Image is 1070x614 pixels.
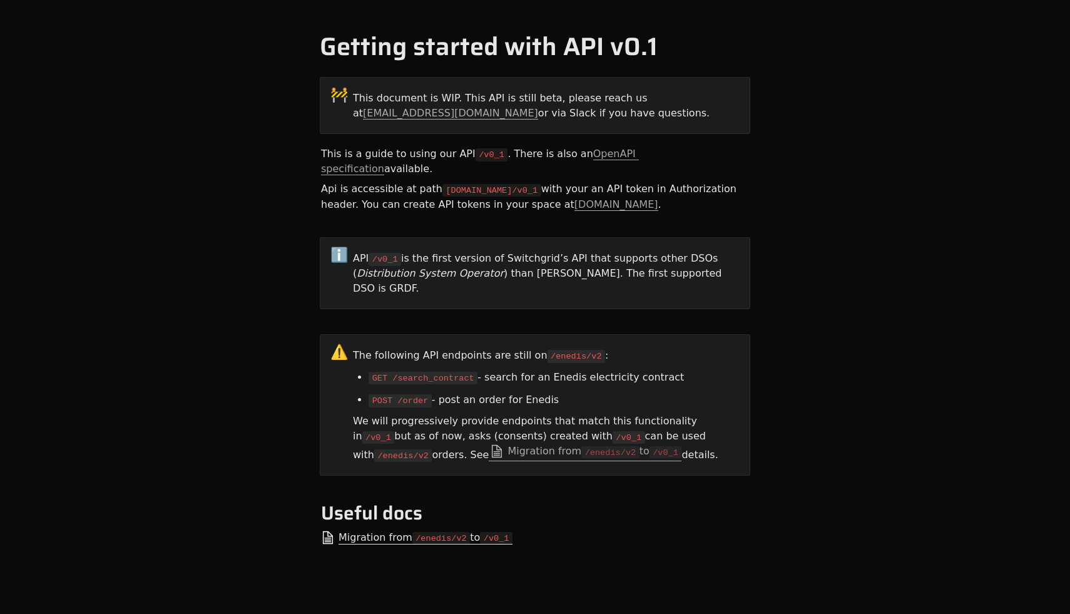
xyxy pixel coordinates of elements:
div: API is the first version of Switchgrid’s API that supports other DSOs ( ) than [PERSON_NAME]. The... [352,249,740,298]
a: [DOMAIN_NAME] [574,198,658,211]
code: /enedis/v2 [412,532,470,545]
code: /v0_1 [369,253,401,265]
code: /enedis/v2 [374,449,432,462]
span: ⚠️ [330,344,349,361]
code: /v0_1 [480,532,512,545]
span: Migration from to [507,445,681,458]
code: GET /search_contract [369,372,477,384]
div: Api is accessible at path with your an API token in Authorization header. You can create API toke... [320,180,750,213]
span: ℹ️ [330,247,349,264]
a: OpenAPI specification [321,148,639,175]
div: This document is WIP. This API is still beta, please reach us at or via Slack if you have questions. [352,89,740,123]
em: Distribution System Operator [357,267,504,279]
code: /enedis/v2 [581,446,639,459]
div: The following API endpoints are still on : [352,346,740,365]
code: /v0_1 [476,148,508,161]
a: Migration from/enedis/v2to/v0_1 [320,528,750,547]
li: - search for an Enedis electricity contract [369,366,740,389]
code: /v0_1 [613,431,645,444]
code: /v0_1 [650,446,682,459]
a: [EMAIL_ADDRESS][DOMAIN_NAME] [363,107,538,120]
h1: Getting started with API v0.1 [320,32,750,62]
div: This is a guide to using our API . There is also an available. [320,145,750,178]
span: Useful docs [321,498,422,528]
code: POST /order [369,394,432,407]
code: /enedis/v2 [548,350,605,362]
code: /v0_1 [362,431,395,444]
div: We will progressively provide endpoints that match this functionality in but as of now, asks (con... [352,412,740,464]
li: - post an order for Enedis [369,389,740,411]
code: [DOMAIN_NAME]/v0_1 [442,184,541,197]
span: Migration from to [339,531,512,545]
span: 🚧 [330,86,349,103]
a: Migration from/enedis/v2to/v0_1 [489,449,681,461]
